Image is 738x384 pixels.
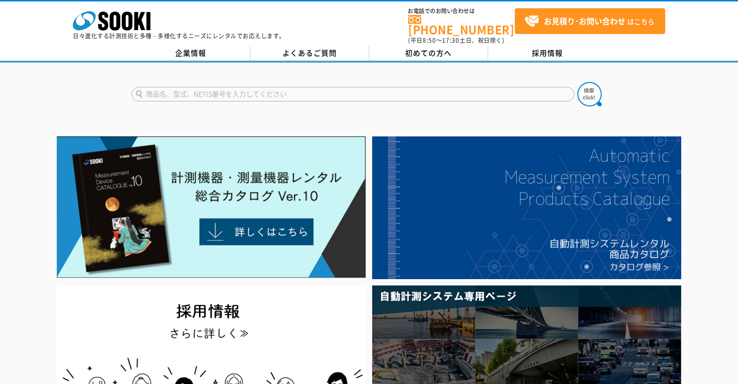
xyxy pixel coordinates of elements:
span: はこちら [525,14,655,29]
span: 初めての方へ [405,48,452,58]
a: お見積り･お問い合わせはこちら [515,8,665,34]
a: 採用情報 [488,46,607,61]
img: btn_search.png [577,82,602,106]
input: 商品名、型式、NETIS番号を入力してください [131,87,574,101]
a: [PHONE_NUMBER] [408,15,515,35]
a: よくあるご質問 [250,46,369,61]
a: 初めての方へ [369,46,488,61]
p: 日々進化する計測技術と多種・多様化するニーズにレンタルでお応えします。 [73,33,285,39]
img: Catalog Ver10 [57,136,366,278]
span: 17:30 [442,36,459,45]
strong: お見積り･お問い合わせ [544,15,625,27]
a: 企業情報 [131,46,250,61]
span: (平日 ～ 土日、祝日除く) [408,36,504,45]
img: 自動計測システムカタログ [372,136,681,279]
span: お電話でのお問い合わせは [408,8,515,14]
span: 8:50 [423,36,436,45]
